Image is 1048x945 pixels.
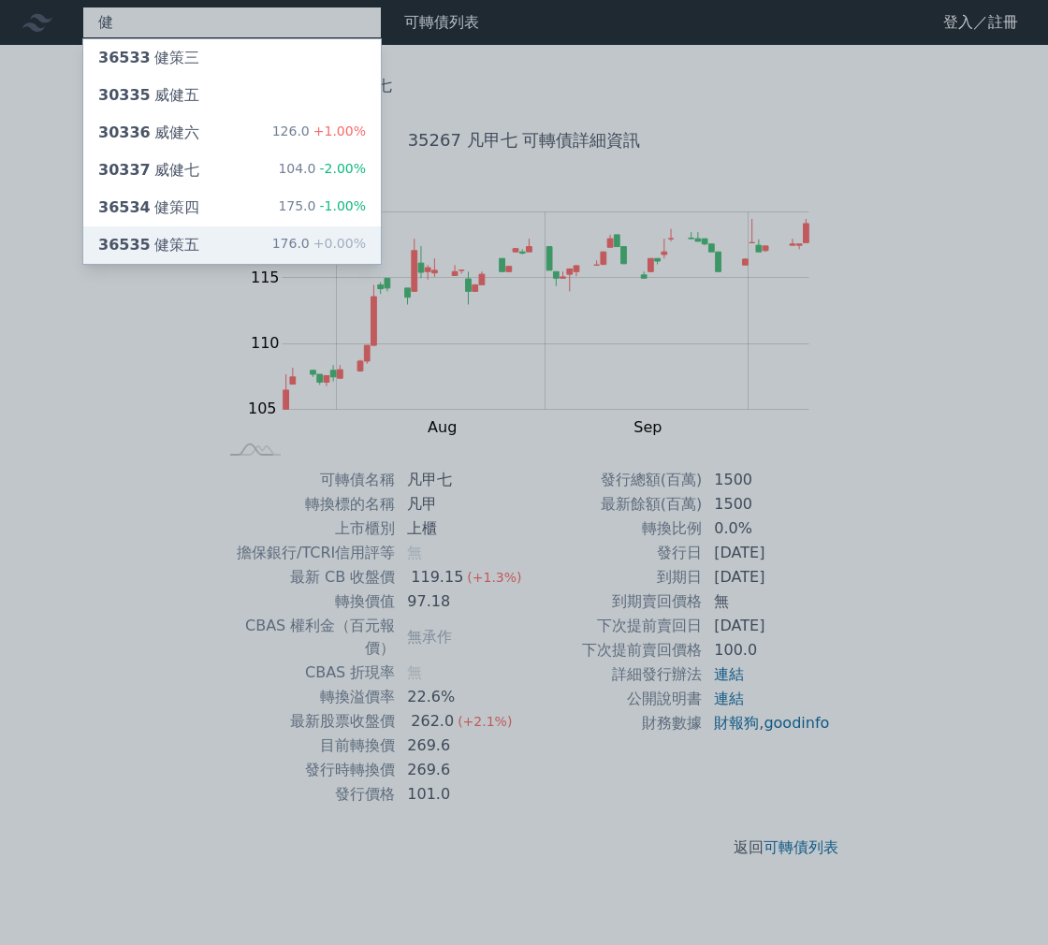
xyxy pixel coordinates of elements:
div: 健策四 [98,196,199,219]
span: 30336 [98,124,151,141]
span: -2.00% [315,161,366,176]
div: 健策五 [98,234,199,256]
span: -1.00% [315,198,366,213]
div: 126.0 [272,122,366,144]
a: 36533健策三 [83,39,381,77]
a: 36534健策四 175.0-1.00% [83,189,381,226]
span: +1.00% [310,124,366,138]
div: 176.0 [272,234,366,256]
div: 健策三 [98,47,199,69]
div: 威健七 [98,159,199,182]
span: 36534 [98,198,151,216]
a: 30337威健七 104.0-2.00% [83,152,381,189]
span: 36533 [98,49,151,66]
span: +0.00% [310,236,366,251]
span: 36535 [98,236,151,254]
div: 威健五 [98,84,199,107]
span: 30337 [98,161,151,179]
a: 30336威健六 126.0+1.00% [83,114,381,152]
a: 30335威健五 [83,77,381,114]
div: 威健六 [98,122,199,144]
div: 104.0 [278,159,366,182]
span: 30335 [98,86,151,104]
a: 36535健策五 176.0+0.00% [83,226,381,264]
div: 175.0 [278,196,366,219]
